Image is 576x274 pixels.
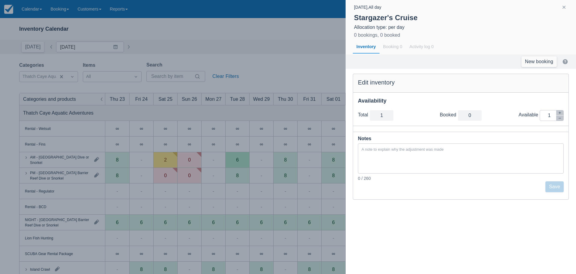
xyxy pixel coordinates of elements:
[354,14,418,22] strong: Stargazer's Cruise
[354,4,381,11] div: [DATE] , All day
[440,112,458,118] div: Booked
[358,112,370,118] div: Total
[354,24,568,30] div: Allocation type: per day
[358,79,564,86] div: Edit inventory
[521,56,557,67] a: New booking
[358,97,564,104] div: Availability
[519,112,540,118] div: Available
[358,175,564,181] div: 0 / 260
[353,40,379,54] div: Inventory
[358,134,564,143] div: Notes
[354,32,400,39] div: 0 bookings, 0 booked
